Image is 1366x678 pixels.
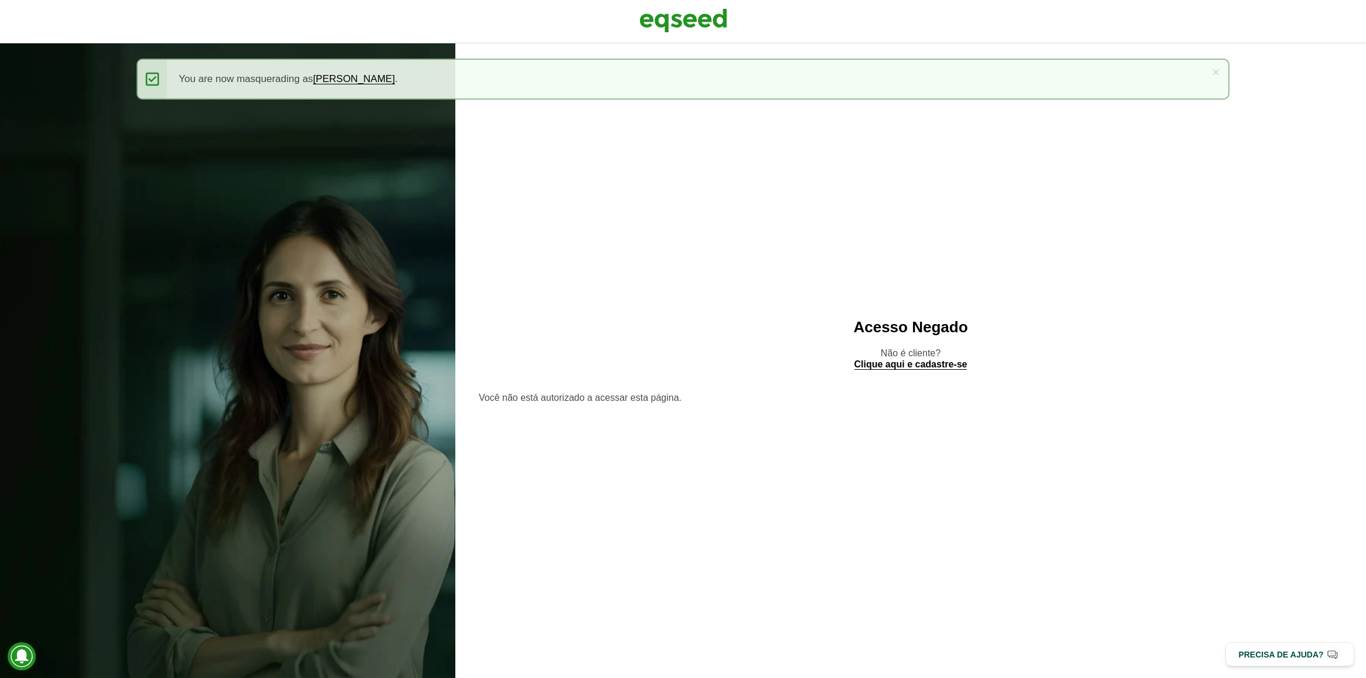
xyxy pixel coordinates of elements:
div: You are now masquerading as . [137,59,1229,100]
h2: Acesso Negado [479,319,1343,336]
img: EqSeed Logo [639,6,727,35]
section: Você não está autorizado a acessar esta página. [479,393,1343,403]
a: [PERSON_NAME] [313,74,395,84]
p: Não é cliente? [479,347,1343,370]
a: × [1212,66,1219,78]
a: Clique aqui e cadastre-se [854,360,968,370]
